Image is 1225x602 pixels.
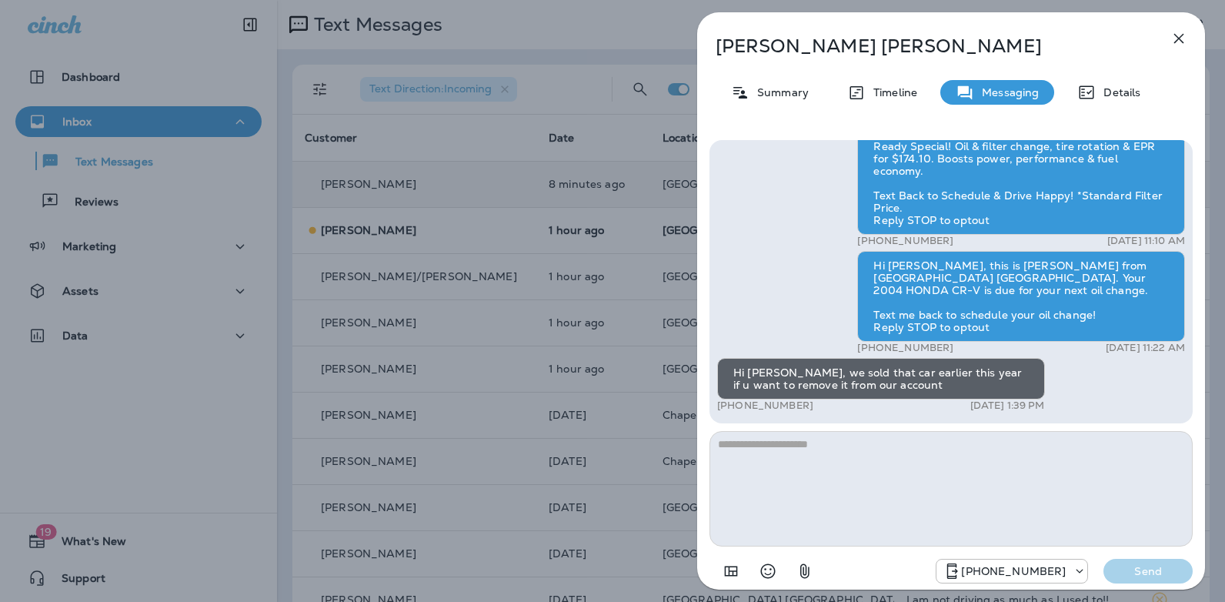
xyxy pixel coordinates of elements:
[716,556,746,587] button: Add in a premade template
[717,358,1045,400] div: Hi [PERSON_NAME], we sold that car earlier this year if u want to remove it from our account
[936,562,1087,580] div: +1 (984) 409-9300
[970,400,1045,412] p: [DATE] 1:39 PM
[1096,86,1140,99] p: Details
[1107,235,1185,247] p: [DATE] 11:10 AM
[857,235,953,247] p: [PHONE_NUMBER]
[716,35,1136,57] p: [PERSON_NAME] [PERSON_NAME]
[857,251,1185,342] div: Hi [PERSON_NAME], this is [PERSON_NAME] from [GEOGRAPHIC_DATA] [GEOGRAPHIC_DATA]. Your 2004 HONDA...
[753,556,783,587] button: Select an emoji
[1106,342,1185,354] p: [DATE] 11:22 AM
[974,86,1039,99] p: Messaging
[866,86,917,99] p: Timeline
[961,565,1066,577] p: [PHONE_NUMBER]
[717,400,813,412] p: [PHONE_NUMBER]
[857,342,953,354] p: [PHONE_NUMBER]
[857,73,1185,235] div: Hi [PERSON_NAME], carpooling to class, commuting to campus, or loading up for a tailgate? Save $2...
[749,86,809,99] p: Summary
